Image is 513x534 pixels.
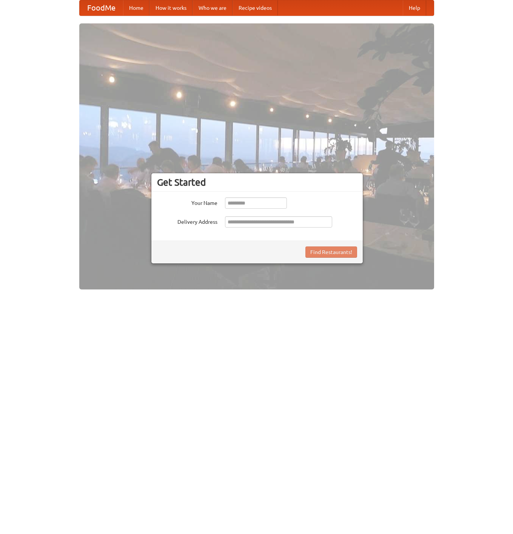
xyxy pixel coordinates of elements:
[157,197,217,207] label: Your Name
[149,0,193,15] a: How it works
[233,0,278,15] a: Recipe videos
[80,0,123,15] a: FoodMe
[157,216,217,226] label: Delivery Address
[193,0,233,15] a: Who we are
[305,246,357,258] button: Find Restaurants!
[123,0,149,15] a: Home
[403,0,426,15] a: Help
[157,177,357,188] h3: Get Started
